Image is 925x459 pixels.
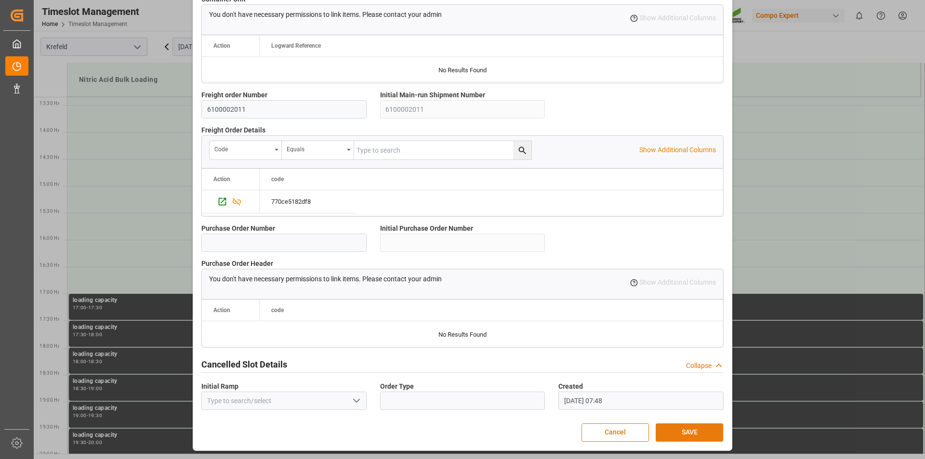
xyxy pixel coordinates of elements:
[380,90,485,100] span: Initial Main-run Shipment Number
[271,42,321,49] span: Logward Reference
[202,190,260,213] div: Press SPACE to select this row.
[201,125,265,135] span: Freight Order Details
[686,361,712,371] div: Collapse
[209,10,442,20] p: You don't have necessary permissions to link items. Please contact your admin
[380,381,414,392] span: Order Type
[282,141,354,159] button: open menu
[213,42,230,49] div: Action
[380,223,473,234] span: Initial Purchase Order Number
[558,381,583,392] span: Created
[209,274,442,284] p: You don't have necessary permissions to link items. Please contact your admin
[513,141,531,159] button: search button
[201,223,275,234] span: Purchase Order Number
[656,423,723,442] button: SAVE
[214,143,271,154] div: code
[201,381,238,392] span: Initial Ramp
[271,307,284,314] span: code
[639,145,716,155] p: Show Additional Columns
[213,176,230,183] div: Action
[348,393,363,408] button: open menu
[201,358,287,371] h2: Cancelled Slot Details
[201,90,267,100] span: Freight order Number
[210,141,282,159] button: open menu
[581,423,649,442] button: Cancel
[271,176,284,183] span: code
[260,190,356,213] div: 770ce5182df8
[201,259,273,269] span: Purchase Order Header
[213,307,230,314] div: Action
[287,143,344,154] div: Equals
[558,392,724,410] input: DD.MM.YYYY HH:MM
[260,190,356,213] div: Press SPACE to select this row.
[354,141,531,159] input: Type to search
[201,392,367,410] input: Type to search/select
